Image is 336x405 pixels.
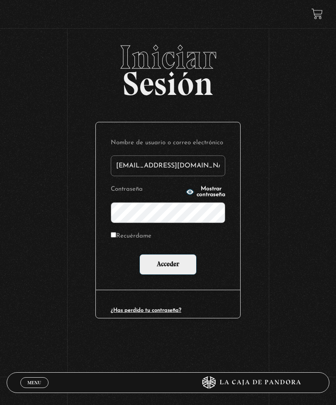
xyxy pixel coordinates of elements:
[186,186,225,198] button: Mostrar contraseña
[139,254,197,275] input: Acceder
[111,137,225,149] label: Nombre de usuario o correo electrónico
[111,308,181,313] a: ¿Has perdido tu contraseña?
[7,41,329,94] h2: Sesión
[312,8,323,19] a: View your shopping cart
[27,380,41,385] span: Menu
[111,230,151,243] label: Recuérdame
[7,41,329,74] span: Iniciar
[111,184,183,196] label: Contraseña
[197,186,225,198] span: Mostrar contraseña
[111,232,116,238] input: Recuérdame
[24,387,44,393] span: Cerrar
